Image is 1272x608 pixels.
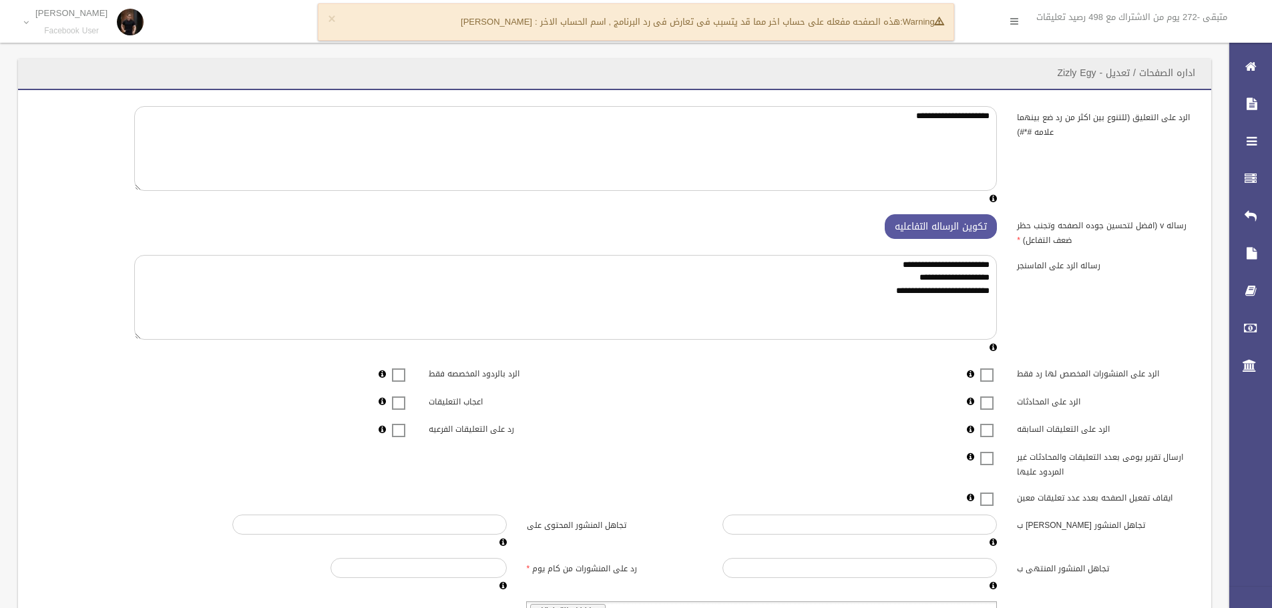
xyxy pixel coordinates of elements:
div: هذه الصفحه مفعله على حساب اخر مما قد يتسبب فى تعارض فى رد البرنامج , اسم الحساب الاخر : [PERSON_N... [318,3,954,41]
label: الرد على المنشورات المخصص لها رد فقط [1007,363,1203,382]
label: الرد على التعليق (للتنوع بين اكثر من رد ضع بينهما علامه #*#) [1007,106,1203,139]
label: رساله الرد على الماسنجر [1007,255,1203,274]
label: تجاهل المنشور المنتهى ب [1007,558,1203,577]
label: الرد بالردود المخصصه فقط [419,363,615,382]
label: اعجاب التعليقات [419,390,615,409]
button: × [328,13,335,26]
header: اداره الصفحات / تعديل - Zizly Egy [1042,60,1211,86]
label: الرد على التعليقات السابقه [1007,418,1203,437]
label: رد على المنشورات من كام يوم [517,558,713,577]
label: ارسال تقرير يومى بعدد التعليقات والمحادثات غير المردود عليها [1007,446,1203,479]
strong: Warning: [900,13,943,30]
label: تجاهل المنشور [PERSON_NAME] ب [1007,515,1203,533]
label: رد على التعليقات الفرعيه [419,418,615,437]
p: [PERSON_NAME] [35,8,108,18]
label: ايقاف تفعيل الصفحه بعدد عدد تعليقات معين [1007,487,1203,505]
label: الرد على المحادثات [1007,390,1203,409]
label: تجاهل المنشور المحتوى على [517,515,713,533]
small: Facebook User [35,26,108,36]
label: رساله v (افضل لتحسين جوده الصفحه وتجنب حظر ضعف التفاعل) [1007,214,1203,248]
button: تكوين الرساله التفاعليه [885,214,997,239]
